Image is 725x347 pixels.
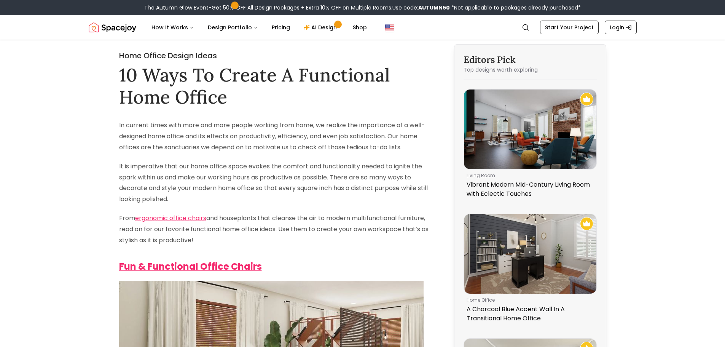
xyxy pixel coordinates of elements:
[202,20,264,35] button: Design Portfolio
[450,4,581,11] span: *Not applicable to packages already purchased*
[385,23,394,32] img: United States
[135,214,206,222] a: ergonomic office chairs
[89,20,136,35] img: Spacejoy Logo
[418,4,450,11] b: AUTUMN50
[392,4,450,11] span: Use code:
[467,305,591,323] p: A Charcoal Blue Accent Wall In A Transitional Home Office
[144,4,581,11] div: The Autumn Glow Event-Get 50% OFF All Design Packages + Extra 10% OFF on Multiple Rooms.
[347,20,373,35] a: Shop
[298,20,345,35] a: AI Design
[467,180,591,198] p: Vibrant Modern Mid-Century Living Room with Eclectic Touches
[467,173,591,179] p: living room
[605,21,637,34] a: Login
[119,213,434,246] p: From and houseplants that cleanse the air to modern multifunctional furniture, read on for our fa...
[119,64,434,108] h1: 10 Ways To Create A Functional Home Office
[119,260,262,273] a: Fun & Functional Office Chairs
[464,214,596,294] img: A Charcoal Blue Accent Wall In A Transitional Home Office
[119,161,434,205] p: It is imperative that our home office space evokes the comfort and functionality needed to ignite...
[464,214,597,326] a: A Charcoal Blue Accent Wall In A Transitional Home OfficeRecommended Spacejoy Design - A Charcoal...
[119,120,434,153] p: In current times with more and more people working from home, we realize the importance of a well...
[266,20,296,35] a: Pricing
[464,89,597,201] a: Vibrant Modern Mid-Century Living Room with Eclectic TouchesRecommended Spacejoy Design - Vibrant...
[580,93,593,106] img: Recommended Spacejoy Design - Vibrant Modern Mid-Century Living Room with Eclectic Touches
[464,90,596,169] img: Vibrant Modern Mid-Century Living Room with Eclectic Touches
[540,21,599,34] a: Start Your Project
[89,15,637,40] nav: Global
[467,297,591,303] p: home office
[464,54,597,66] h3: Editors Pick
[89,20,136,35] a: Spacejoy
[580,217,593,230] img: Recommended Spacejoy Design - A Charcoal Blue Accent Wall In A Transitional Home Office
[145,20,200,35] button: How It Works
[119,50,434,61] h2: Home Office Design Ideas
[145,20,373,35] nav: Main
[464,66,597,74] p: Top designs worth exploring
